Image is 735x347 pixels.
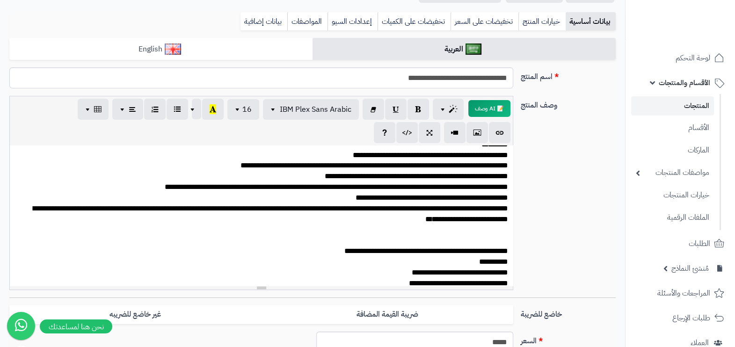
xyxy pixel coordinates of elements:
img: العربية [466,43,482,55]
a: تخفيضات على السعر [451,12,518,31]
a: بيانات أساسية [566,12,616,31]
a: الأقسام [631,118,714,138]
a: خيارات المنتج [518,12,566,31]
label: وصف المنتج [517,96,619,111]
a: تخفيضات على الكميات [378,12,451,31]
img: English [165,43,181,55]
label: ضريبة القيمة المضافة [262,305,514,324]
span: المراجعات والأسئلة [657,287,710,300]
a: إعدادات السيو [327,12,378,31]
span: الطلبات [689,237,710,250]
a: الماركات [631,140,714,160]
a: لوحة التحكم [631,47,729,69]
span: IBM Plex Sans Arabic [280,104,351,115]
a: خيارات المنتجات [631,185,714,205]
span: 16 [242,104,252,115]
a: بيانات إضافية [240,12,287,31]
a: طلبات الإرجاع [631,307,729,329]
label: خاضع للضريبة [517,305,619,320]
span: مُنشئ النماذج [671,262,709,275]
a: مواصفات المنتجات [631,163,714,183]
label: اسم المنتج [517,67,619,82]
a: العربية [313,38,616,61]
a: English [9,38,313,61]
button: 📝 AI وصف [468,100,510,117]
label: غير خاضع للضريبه [9,305,262,324]
button: 16 [227,99,259,120]
span: الأقسام والمنتجات [659,76,710,89]
span: طلبات الإرجاع [672,311,710,325]
button: IBM Plex Sans Arabic [263,99,359,120]
a: المنتجات [631,96,714,116]
a: المراجعات والأسئلة [631,282,729,304]
a: المواصفات [287,12,327,31]
a: الملفات الرقمية [631,208,714,228]
a: الطلبات [631,232,729,255]
span: لوحة التحكم [676,51,710,65]
label: السعر [517,332,619,347]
